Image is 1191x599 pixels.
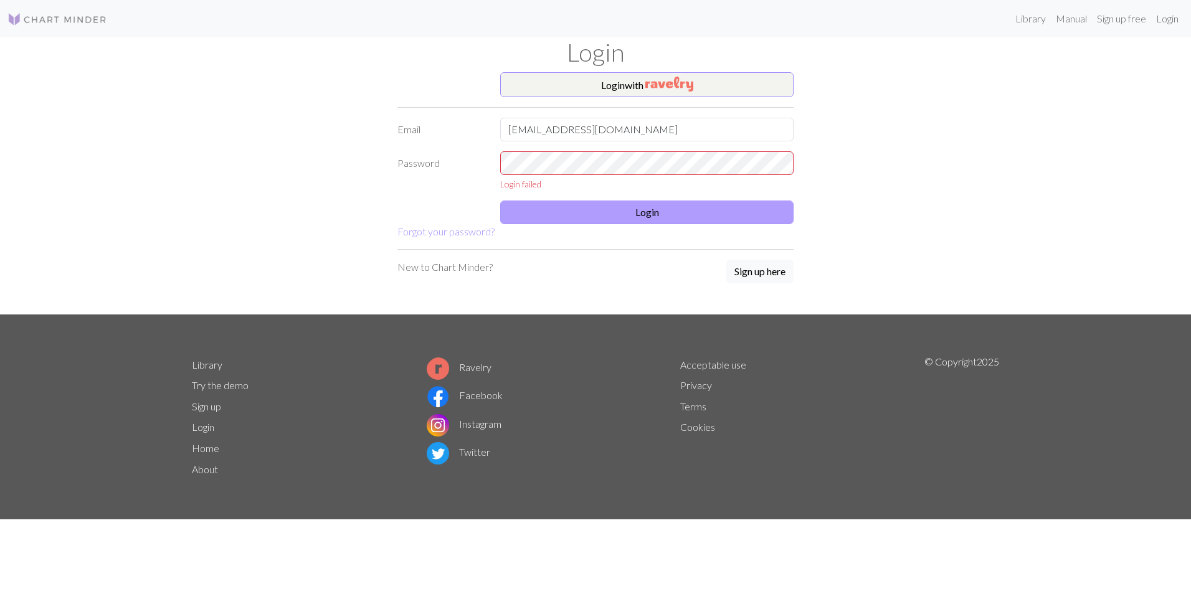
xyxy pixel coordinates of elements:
[924,354,999,480] p: © Copyright 2025
[427,389,503,401] a: Facebook
[427,361,491,373] a: Ravelry
[192,379,249,391] a: Try the demo
[7,12,107,27] img: Logo
[192,421,214,433] a: Login
[1151,6,1184,31] a: Login
[427,357,449,380] img: Ravelry logo
[1092,6,1151,31] a: Sign up free
[427,385,449,408] img: Facebook logo
[192,400,221,412] a: Sign up
[680,379,712,391] a: Privacy
[1010,6,1051,31] a: Library
[500,72,794,97] button: Loginwith
[390,151,493,191] label: Password
[397,260,493,275] p: New to Chart Minder?
[427,442,449,465] img: Twitter logo
[192,442,219,454] a: Home
[680,400,706,412] a: Terms
[184,37,1007,67] h1: Login
[680,421,715,433] a: Cookies
[500,200,794,224] button: Login
[397,225,495,237] a: Forgot your password?
[427,414,449,436] img: Instagram logo
[645,77,693,92] img: Ravelry
[192,463,218,475] a: About
[390,118,493,141] label: Email
[500,177,794,191] div: Login failed
[726,260,794,285] a: Sign up here
[427,446,490,458] a: Twitter
[726,260,794,283] button: Sign up here
[427,418,501,430] a: Instagram
[192,359,222,370] a: Library
[680,359,746,370] a: Acceptable use
[1051,6,1092,31] a: Manual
